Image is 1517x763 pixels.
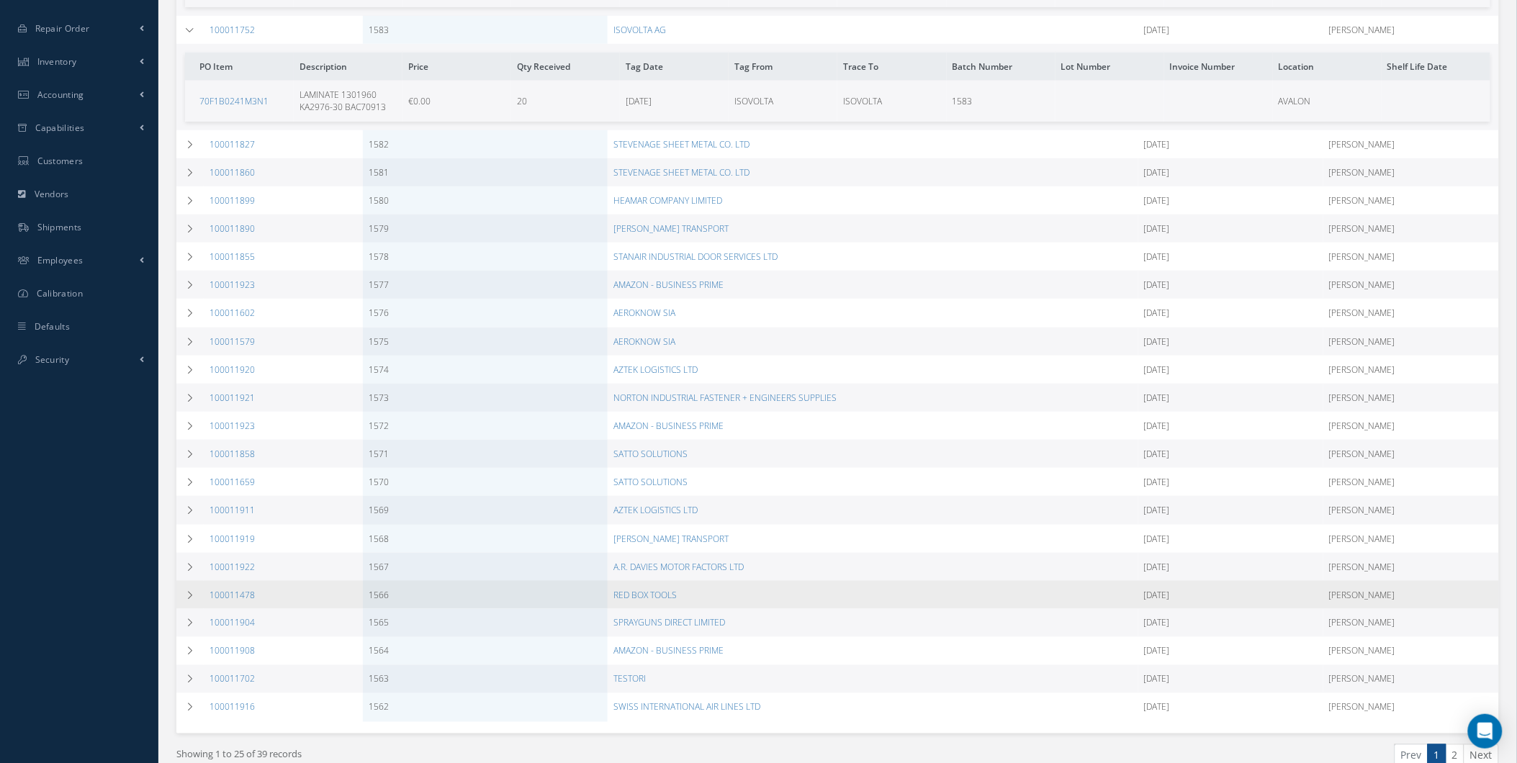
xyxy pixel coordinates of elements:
a: AEROKNOW SIA [613,335,675,348]
td: [PERSON_NAME] [1323,158,1499,186]
td: [DATE] [1138,412,1323,440]
td: [DATE] [1138,328,1323,356]
td: 1563 [363,665,608,693]
td: [DATE] [1138,16,1323,44]
td: [PERSON_NAME] [1323,496,1499,524]
td: [DATE] [1138,440,1323,468]
a: 100011860 [210,166,255,179]
span: Capabilities [35,122,85,134]
a: SPRAYGUNS DIRECT LIMITED [613,617,725,629]
td: [DATE] [1138,243,1323,271]
a: STEVENAGE SHEET METAL CO. LTD [613,138,750,150]
th: Batch Number [947,53,1055,81]
a: TESTORI [613,673,646,685]
a: 100011921 [210,392,255,404]
span: Defaults [35,320,70,333]
a: AMAZON - BUSINESS PRIME [613,279,724,291]
td: 1573 [363,384,608,412]
td: 1575 [363,328,608,356]
td: [DATE] [1138,637,1323,665]
a: 100011899 [210,194,255,207]
td: 1562 [363,693,608,721]
th: PO Item [185,53,294,81]
td: [DATE] [1138,158,1323,186]
td: 1572 [363,412,608,440]
span: ISOVOLTA [734,95,773,107]
span: Employees [37,254,84,266]
td: [PERSON_NAME] [1323,16,1499,44]
span: Shipments [37,221,82,233]
td: [PERSON_NAME] [1323,186,1499,215]
a: 100011923 [210,279,255,291]
th: Invoice Number [1164,53,1273,81]
a: AMAZON - BUSINESS PRIME [613,420,724,432]
td: [PERSON_NAME] [1323,693,1499,721]
a: SWISS INTERNATIONAL AIR LINES LTD [613,701,760,713]
td: [DATE] [1138,299,1323,327]
td: [PERSON_NAME] [1323,553,1499,581]
th: Lot Number [1055,53,1164,81]
a: 70F1B0241M3N1 [199,95,269,107]
a: 100011752 [210,24,255,36]
a: 100011923 [210,420,255,432]
a: RED BOX TOOLS [613,589,677,601]
td: [PERSON_NAME] [1323,271,1499,299]
td: [PERSON_NAME] [1323,665,1499,693]
a: 100011855 [210,250,255,263]
a: 100011890 [210,222,255,235]
td: 1571 [363,440,608,468]
td: [PERSON_NAME] [1323,130,1499,158]
a: STANAIR INDUSTRIAL DOOR SERVICES LTD [613,250,778,263]
td: [PERSON_NAME] [1323,525,1499,553]
td: 1567 [363,553,608,581]
a: AZTEK LOGISTICS LTD [613,504,698,516]
th: Tag From [729,53,837,81]
td: [PERSON_NAME] [1323,384,1499,412]
td: 1565 [363,609,608,637]
span: Customers [37,155,84,167]
span: Accounting [37,89,84,101]
td: [PERSON_NAME] [1323,356,1499,384]
td: [DATE] [1138,186,1323,215]
td: [DATE] [1138,271,1323,299]
a: 100011908 [210,645,255,657]
a: 100011702 [210,673,255,685]
a: ISOVOLTA AG [613,24,666,36]
td: 1568 [363,525,608,553]
span: Inventory [37,55,77,68]
a: 100011858 [210,448,255,460]
td: [DATE] [1138,215,1323,243]
span: €0.00 [408,95,431,107]
td: [DATE] [1138,665,1323,693]
span: Vendors [35,188,69,200]
td: [DATE] [1138,693,1323,721]
th: Trace To [837,53,946,81]
span: [DATE] [626,95,652,107]
a: 100011659 [210,476,255,488]
th: Shelf Life Date [1382,53,1490,81]
span: AVALON [1279,95,1311,107]
a: 100011920 [210,364,255,376]
td: [DATE] [1138,609,1323,637]
a: SATTO SOLUTIONS [613,448,688,460]
td: [PERSON_NAME] [1323,412,1499,440]
a: SATTO SOLUTIONS [613,476,688,488]
a: 100011919 [210,533,255,545]
td: [PERSON_NAME] [1323,609,1499,637]
td: 1577 [363,271,608,299]
a: [PERSON_NAME] TRANSPORT [613,533,729,545]
th: Price [402,53,511,81]
th: Qty Received [511,53,620,81]
td: 1574 [363,356,608,384]
td: [PERSON_NAME] [1323,637,1499,665]
a: 100011916 [210,701,255,713]
a: 100011922 [210,561,255,573]
td: 1566 [363,581,608,609]
td: [DATE] [1138,581,1323,609]
td: 1581 [363,158,608,186]
th: Location [1273,53,1382,81]
span: ISOVOLTA [843,95,882,107]
td: 1576 [363,299,608,327]
td: [PERSON_NAME] [1323,299,1499,327]
td: [PERSON_NAME] [1323,468,1499,496]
